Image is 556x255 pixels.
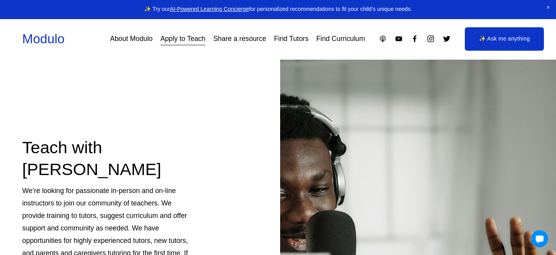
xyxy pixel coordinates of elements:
[22,136,190,181] h2: Teach with [PERSON_NAME]
[110,32,152,46] a: About Modulo
[411,35,419,43] a: Facebook
[379,35,387,43] a: Apple Podcasts
[316,32,365,46] a: Find Curriculum
[213,32,266,46] a: Share a resource
[170,6,249,12] a: AI-Powered Learning Concierge
[161,32,206,46] a: Apply to Teach
[465,27,544,51] a: ✨ Ask me anything
[22,32,65,46] a: Modulo
[395,35,403,43] a: YouTube
[274,32,309,46] a: Find Tutors
[443,35,451,43] a: Twitter
[427,35,435,43] a: Instagram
